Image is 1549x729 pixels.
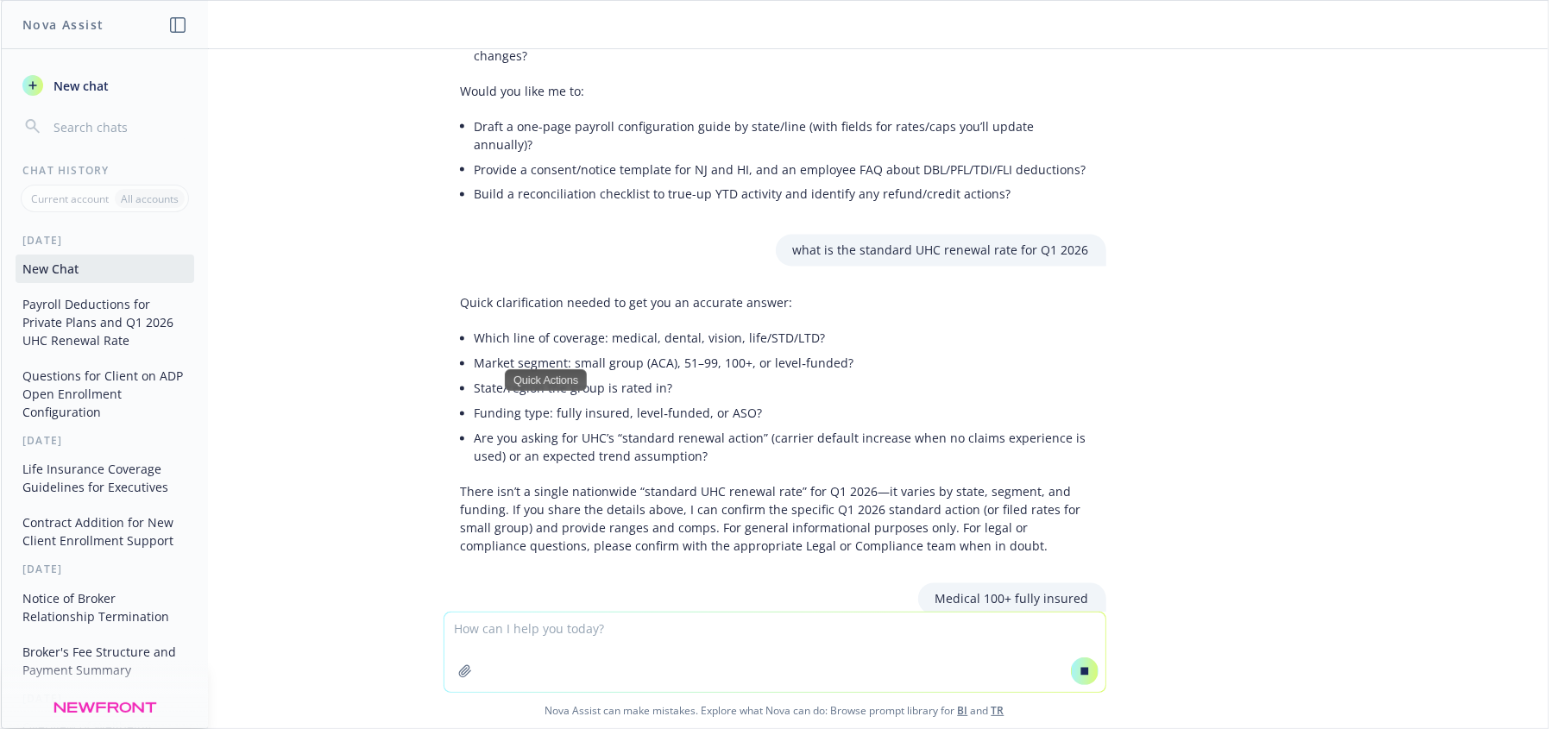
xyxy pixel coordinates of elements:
[992,703,1004,718] a: TR
[958,703,968,718] a: BI
[475,351,1089,376] li: Market segment: small group (ACA), 51–99, 100+, or level‑funded?
[50,77,109,95] span: New chat
[8,693,1541,728] span: Nova Assist can make mistakes. Explore what Nova can do: Browse prompt library for and
[475,376,1089,401] li: State/region the group is rated in?
[2,233,208,248] div: [DATE]
[2,163,208,178] div: Chat History
[16,508,194,555] button: Contract Addition for New Client Enrollment Support
[16,455,194,501] button: Life Insurance Coverage Guidelines for Executives
[475,426,1089,469] li: Are you asking for UHC’s “standard renewal action” (carrier default increase when no claims exper...
[461,82,1089,100] p: Would you like me to:
[475,157,1089,182] li: Provide a consent/notice template for NJ and HI, and an employee FAQ about DBL/PFL/TDI/FLI deduct...
[793,242,1089,260] p: what is the standard UHC renewal rate for Q1 2026
[461,483,1089,556] p: There isn’t a single nationwide “standard UHC renewal rate” for Q1 2026—it varies by state, segme...
[16,70,194,101] button: New chat
[50,115,187,139] input: Search chats
[475,182,1089,207] li: Build a reconciliation checklist to true-up YTD activity and identify any refund/credit actions?
[461,294,1089,312] p: Quick clarification needed to get you an accurate answer:
[16,584,194,631] button: Notice of Broker Relationship Termination
[22,16,104,34] h1: Nova Assist
[2,562,208,576] div: [DATE]
[16,638,194,684] button: Broker's Fee Structure and Payment Summary
[2,433,208,448] div: [DATE]
[16,255,194,283] button: New Chat
[16,361,194,426] button: Questions for Client on ADP Open Enrollment Configuration
[935,590,1089,608] p: Medical 100+ fully insured
[475,114,1089,157] li: Draft a one-page payroll configuration guide by state/line (with fields for rates/caps you’ll upd...
[16,290,194,355] button: Payroll Deductions for Private Plans and Q1 2026 UHC Renewal Rate
[121,192,179,206] p: All accounts
[475,401,1089,426] li: Funding type: fully insured, level‑funded, or ASO?
[2,691,208,706] div: [DATE]
[31,192,109,206] p: Current account
[475,326,1089,351] li: Which line of coverage: medical, dental, vision, life/STD/LTD?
